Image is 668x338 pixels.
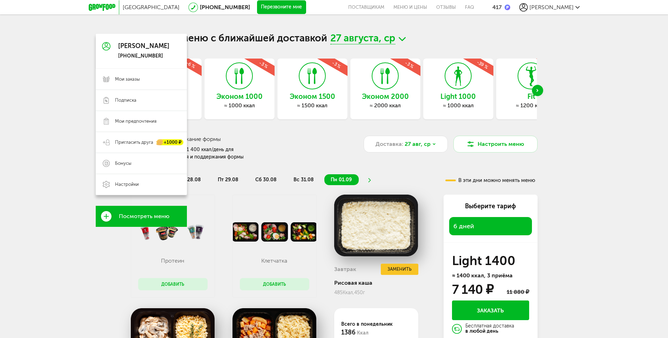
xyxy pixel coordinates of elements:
[377,43,442,86] div: -3 %
[334,266,356,272] h3: Завтрак
[331,177,352,183] span: пн 01.09
[532,85,543,96] div: Next slide
[96,90,187,111] a: Подписка
[115,160,131,167] span: Бонусы
[496,102,566,109] div: ≈ 1200 ккал
[115,118,156,124] span: Мои предпочтения
[505,5,510,10] img: bonus_p.2f9b352.png
[277,102,348,109] div: ≈ 1500 ккал
[357,330,369,336] span: Ккал
[350,102,420,109] div: ≈ 2000 ккал
[255,177,277,183] span: сб 30.08
[204,102,275,109] div: ≈ 1000 ккал
[231,43,296,86] div: -3 %
[200,4,250,11] a: [PHONE_NUMBER]
[115,181,139,188] span: Настройки
[452,284,493,295] div: 7 140 ₽
[381,264,418,275] button: Заменить
[376,140,403,148] span: Доставка:
[450,43,515,86] div: -39 %
[277,93,348,100] h3: Эконом 1500
[96,206,187,227] a: Посмотреть меню
[131,136,348,142] h3: Похудение и поддержание формы
[449,202,532,211] div: Выберите тариф
[218,177,238,183] span: пт 29.08
[304,43,369,86] div: -3 %
[330,34,395,45] span: 27 августа, ср
[529,4,574,11] span: [PERSON_NAME]
[453,222,474,230] span: 6 дней
[465,324,514,334] div: Бесплатная доставка
[492,4,502,11] div: 417
[334,195,418,256] img: big_wY3GFzAuBXjIiT3b.png
[453,136,538,153] button: Настроить меню
[405,140,431,148] span: 27 авг, ср
[341,329,356,336] span: 1386
[452,272,513,279] span: ≈ 1400 ккал, 3 приёма
[350,93,420,100] h3: Эконом 2000
[158,43,223,86] div: -6 %
[452,300,529,320] button: Заказать
[131,34,538,45] h1: Выберите меню с ближайшей доставкой
[138,278,208,290] button: Добавить
[96,111,187,132] a: Мои предпочтения
[465,328,498,334] strong: в любой день
[96,174,187,195] a: Настройки
[293,177,314,183] span: вс 31.08
[452,255,529,266] h3: Light 1400
[363,290,365,296] span: г
[423,93,493,100] h3: Light 1000
[96,153,187,174] a: Бонусы
[445,178,535,183] div: В эти дни можно менять меню
[131,146,265,161] div: Трехразовое меню на ~1 400 ккал/день для комфортного похудения и поддержания формы
[118,43,169,50] div: [PERSON_NAME]
[423,102,493,109] div: ≈ 1000 ккал
[119,213,169,219] span: Посмотреть меню
[118,53,169,59] div: [PHONE_NUMBER]
[96,69,187,90] a: Мои заказы
[115,76,140,82] span: Мои заказы
[496,93,566,100] h3: Fit
[180,177,201,183] span: чт 28.08
[145,257,200,264] p: Протеин
[507,289,529,295] div: 11 880 ₽
[204,93,275,100] h3: Эконом 1000
[341,320,411,337] div: Всего в понедельник
[123,4,180,11] span: [GEOGRAPHIC_DATA]
[96,132,187,153] a: Пригласить друга +1000 ₽
[334,290,418,296] div: 485 450
[343,290,354,296] span: Ккал,
[157,140,183,146] div: +1000 ₽
[334,279,418,286] div: Рисовая каша
[115,139,153,146] span: Пригласить друга
[247,257,302,264] p: Клетчатка
[240,278,309,290] button: Добавить
[257,0,306,14] button: Перезвоните мне
[115,97,136,103] span: Подписка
